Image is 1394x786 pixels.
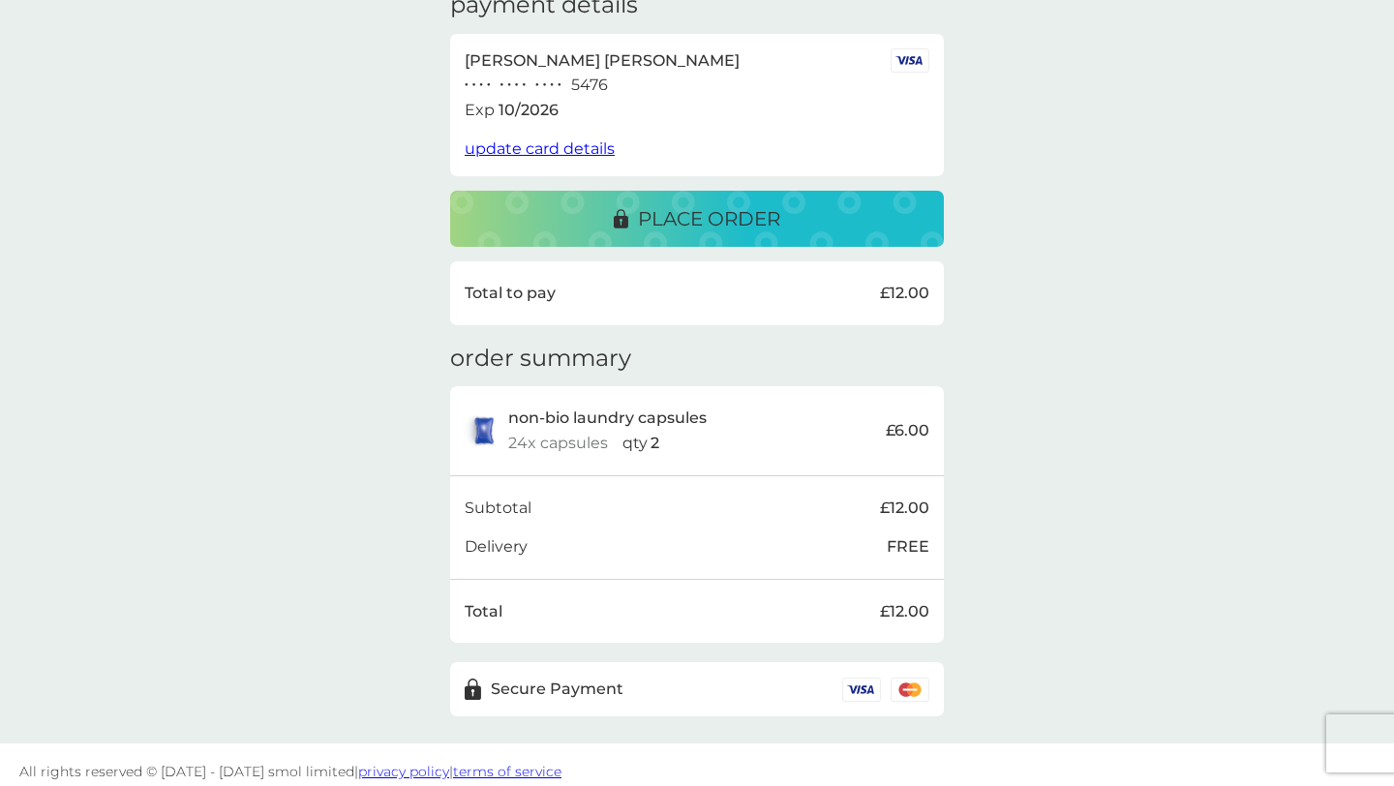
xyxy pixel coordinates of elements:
p: Secure Payment [491,677,623,702]
p: 10 / 2026 [499,98,559,123]
p: ● [558,80,561,90]
p: £12.00 [880,281,929,306]
p: ● [522,80,526,90]
button: update card details [465,136,615,162]
p: Total [465,599,502,624]
p: ● [487,80,491,90]
p: place order [638,203,780,234]
p: Total to pay [465,281,556,306]
p: ● [543,80,547,90]
button: place order [450,191,944,247]
p: ● [535,80,539,90]
h3: order summary [450,345,631,373]
p: ● [500,80,504,90]
p: non-bio laundry capsules [508,406,707,431]
p: ● [465,80,469,90]
p: ● [479,80,483,90]
p: £12.00 [880,599,929,624]
p: 5476 [571,73,608,98]
p: Subtotal [465,496,531,521]
p: Exp [465,98,495,123]
p: FREE [887,534,929,559]
span: update card details [465,139,615,158]
p: ● [550,80,554,90]
p: [PERSON_NAME] [PERSON_NAME] [465,48,740,74]
p: £12.00 [880,496,929,521]
a: privacy policy [358,763,449,780]
p: ● [472,80,476,90]
p: £6.00 [886,418,929,443]
p: qty [622,431,648,456]
p: ● [515,80,519,90]
p: Delivery [465,534,528,559]
p: 24x capsules [508,431,608,456]
p: 2 [651,431,659,456]
p: ● [507,80,511,90]
a: terms of service [453,763,561,780]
